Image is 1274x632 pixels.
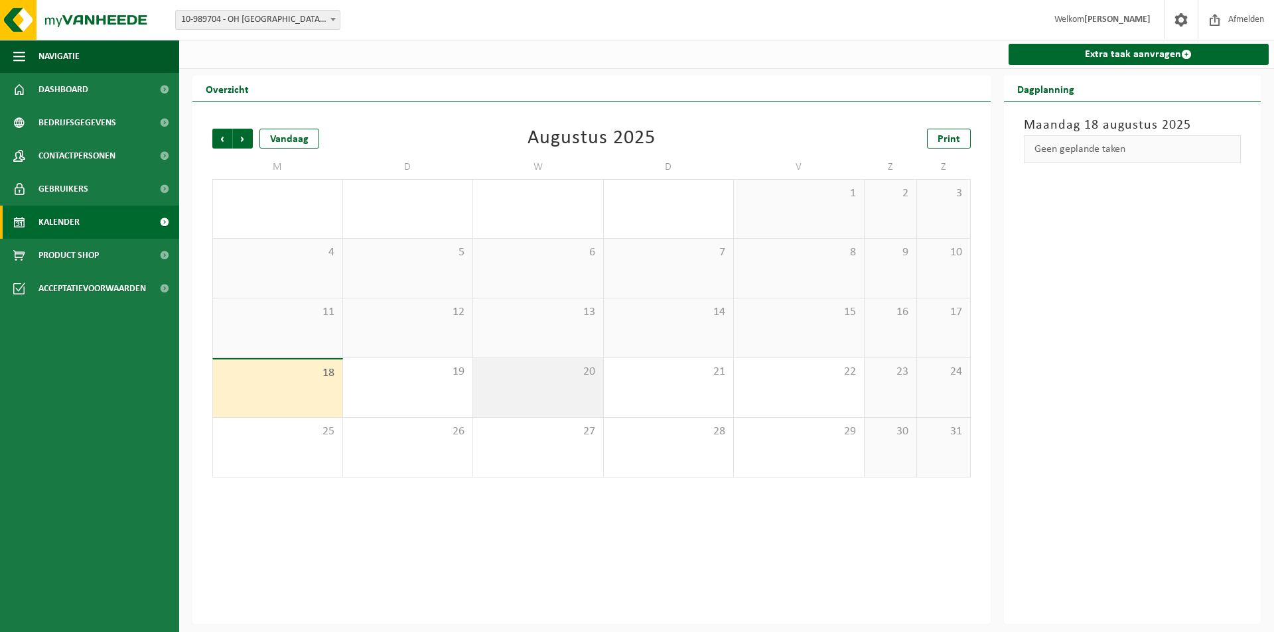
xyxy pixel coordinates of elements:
span: Gebruikers [38,172,88,206]
span: Print [938,134,960,145]
span: 10-989704 - OH LEUVEN CV - LEUVEN [176,11,340,29]
span: 5 [350,245,466,260]
span: 10-989704 - OH LEUVEN CV - LEUVEN [175,10,340,30]
span: 30 [871,424,910,439]
span: 2 [871,186,910,201]
span: 24 [924,365,963,379]
span: 31 [924,424,963,439]
span: 28 [610,424,727,439]
span: 19 [350,365,466,379]
span: Product Shop [38,239,99,272]
span: Contactpersonen [38,139,115,172]
span: 15 [741,305,857,320]
span: Dashboard [38,73,88,106]
span: 27 [480,424,597,439]
strong: [PERSON_NAME] [1084,15,1151,25]
span: 20 [480,365,597,379]
span: 21 [610,365,727,379]
span: 4 [220,245,336,260]
div: Geen geplande taken [1024,135,1241,163]
span: 16 [871,305,910,320]
span: 14 [610,305,727,320]
h3: Maandag 18 augustus 2025 [1024,115,1241,135]
span: 6 [480,245,597,260]
span: 12 [350,305,466,320]
span: 25 [220,424,336,439]
a: Print [927,129,971,149]
span: 11 [220,305,336,320]
span: 7 [610,245,727,260]
td: Z [865,155,918,179]
span: 9 [871,245,910,260]
a: Extra taak aanvragen [1009,44,1269,65]
span: Navigatie [38,40,80,73]
h2: Dagplanning [1004,76,1088,101]
div: Vandaag [259,129,319,149]
span: 18 [220,366,336,381]
span: 3 [924,186,963,201]
td: M [212,155,343,179]
span: 23 [871,365,910,379]
span: 26 [350,424,466,439]
td: V [734,155,865,179]
span: Acceptatievoorwaarden [38,272,146,305]
span: 8 [741,245,857,260]
span: 10 [924,245,963,260]
td: W [473,155,604,179]
span: 13 [480,305,597,320]
span: Volgende [233,129,253,149]
span: Bedrijfsgegevens [38,106,116,139]
span: 22 [741,365,857,379]
h2: Overzicht [192,76,262,101]
span: 1 [741,186,857,201]
span: Vorige [212,129,232,149]
span: 29 [741,424,857,439]
div: Augustus 2025 [528,129,656,149]
td: Z [917,155,970,179]
td: D [343,155,474,179]
td: D [604,155,735,179]
span: Kalender [38,206,80,239]
span: 17 [924,305,963,320]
